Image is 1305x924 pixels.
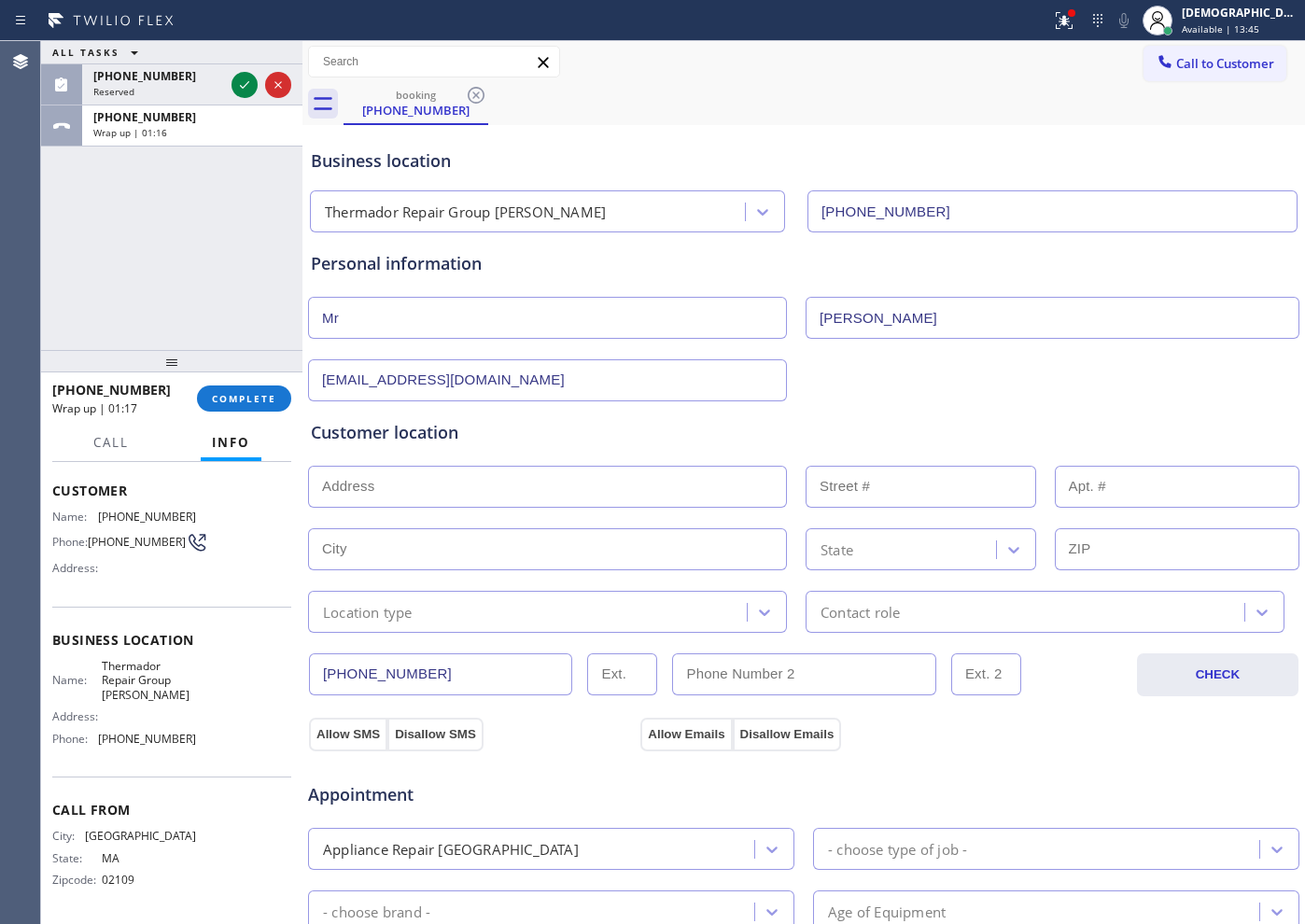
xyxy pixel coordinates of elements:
span: Address: [52,709,102,723]
span: [PHONE_NUMBER] [93,109,196,125]
span: [PHONE_NUMBER] [93,68,196,84]
span: Customer [52,482,291,499]
div: booking [345,88,486,102]
div: - choose brand - [323,901,430,922]
input: Phone Number 2 [672,653,935,695]
span: [GEOGRAPHIC_DATA] [85,829,196,843]
button: ALL TASKS [41,41,157,63]
button: COMPLETE [197,385,291,412]
span: [PHONE_NUMBER] [98,510,196,524]
button: Disallow SMS [387,718,484,751]
button: Accept [232,72,258,98]
span: Appointment [308,782,636,807]
span: MA [102,851,195,865]
span: Call [93,434,129,451]
span: City: [52,829,85,843]
div: (617) 513-3092 [345,83,486,123]
div: Age of Equipment [828,901,946,922]
button: Mute [1111,7,1137,34]
input: Address [308,466,787,508]
span: [PHONE_NUMBER] [52,381,171,399]
div: [DEMOGRAPHIC_DATA][PERSON_NAME] [1182,5,1299,21]
div: Business location [311,148,1297,174]
div: Personal information [311,251,1297,276]
span: COMPLETE [212,392,276,405]
div: Thermador Repair Group [PERSON_NAME] [325,202,606,223]
input: Email [308,359,787,401]
button: Info [201,425,261,461]
span: Wrap up | 01:17 [52,400,137,416]
input: Ext. 2 [951,653,1021,695]
span: Business location [52,631,291,649]
input: City [308,528,787,570]
button: CHECK [1137,653,1298,696]
div: Appliance Repair [GEOGRAPHIC_DATA] [323,838,579,860]
div: - choose type of job - [828,838,967,860]
span: [PHONE_NUMBER] [98,732,196,746]
input: Apt. # [1055,466,1300,508]
span: State: [52,851,102,865]
span: Name: [52,510,98,524]
div: Customer location [311,420,1297,445]
span: 02109 [102,873,195,887]
button: Disallow Emails [733,718,842,751]
input: ZIP [1055,528,1300,570]
input: Street # [806,466,1036,508]
button: Allow SMS [309,718,387,751]
div: [PHONE_NUMBER] [345,102,486,119]
button: Allow Emails [640,718,732,751]
span: Name: [52,673,102,687]
span: Reserved [93,85,134,98]
button: Call to Customer [1144,46,1286,81]
span: Address: [52,561,102,575]
input: First Name [308,297,787,339]
span: ALL TASKS [52,46,119,59]
div: Contact role [821,601,900,623]
div: Location type [323,601,413,623]
input: Phone Number [309,653,572,695]
span: Wrap up | 01:16 [93,126,167,139]
span: Zipcode: [52,873,102,887]
input: Phone Number [807,190,1298,232]
span: [PHONE_NUMBER] [88,535,186,549]
span: Info [212,434,250,451]
span: Thermador Repair Group [PERSON_NAME] [102,659,195,702]
span: Available | 13:45 [1182,22,1259,35]
input: Search [309,47,559,77]
div: State [821,539,853,560]
span: Call From [52,801,291,819]
input: Ext. [587,653,657,695]
button: Reject [265,72,291,98]
span: Phone: [52,732,98,746]
span: Phone: [52,535,88,549]
input: Last Name [806,297,1299,339]
button: Call [82,425,140,461]
span: Call to Customer [1176,55,1274,72]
